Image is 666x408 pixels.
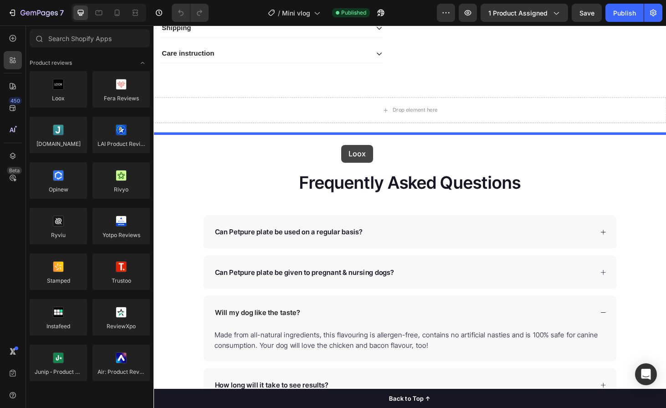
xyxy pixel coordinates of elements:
span: Toggle open [135,56,150,70]
p: 7 [60,7,64,18]
div: Beta [7,167,22,174]
span: / [278,8,280,18]
div: Publish [613,8,636,18]
span: Product reviews [30,59,72,67]
div: 450 [9,97,22,104]
button: Save [572,4,602,22]
div: Open Intercom Messenger [635,363,657,385]
span: Mini vlog [282,8,310,18]
iframe: Design area [154,26,666,408]
button: 7 [4,4,68,22]
div: Undo/Redo [172,4,209,22]
button: Publish [605,4,644,22]
button: 1 product assigned [481,4,568,22]
input: Search Shopify Apps [30,29,150,47]
span: Save [579,9,594,17]
span: 1 product assigned [488,8,548,18]
span: Published [341,9,366,17]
